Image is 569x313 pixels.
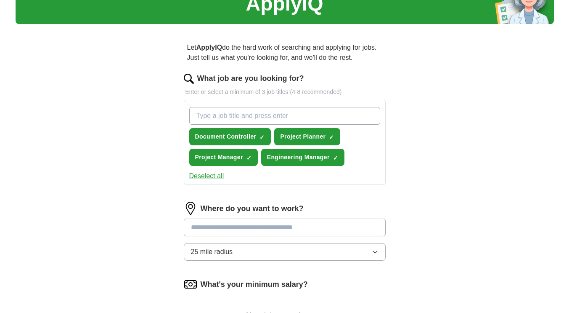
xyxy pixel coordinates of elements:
p: Enter or select a minimum of 3 job titles (4-8 recommended) [184,88,386,96]
span: Project Manager [195,153,243,162]
span: Project Planner [280,132,326,141]
button: Document Controller✓ [189,128,271,145]
span: Engineering Manager [267,153,330,162]
label: What's your minimum salary? [201,279,308,290]
img: search.png [184,74,194,84]
p: Let do the hard work of searching and applying for jobs. Just tell us what you're looking for, an... [184,39,386,66]
span: ✓ [259,134,265,141]
button: Engineering Manager✓ [261,149,344,166]
strong: ApplyIQ [196,44,222,51]
img: location.png [184,202,197,215]
img: salary.png [184,278,197,291]
input: Type a job title and press enter [189,107,380,125]
button: 25 mile radius [184,243,386,261]
button: Project Planner✓ [274,128,340,145]
label: Where do you want to work? [201,203,304,214]
button: Deselect all [189,171,224,181]
span: Document Controller [195,132,257,141]
span: ✓ [329,134,334,141]
label: What job are you looking for? [197,73,304,84]
span: ✓ [246,155,251,161]
span: ✓ [333,155,338,161]
button: Project Manager✓ [189,149,258,166]
span: 25 mile radius [191,247,233,257]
